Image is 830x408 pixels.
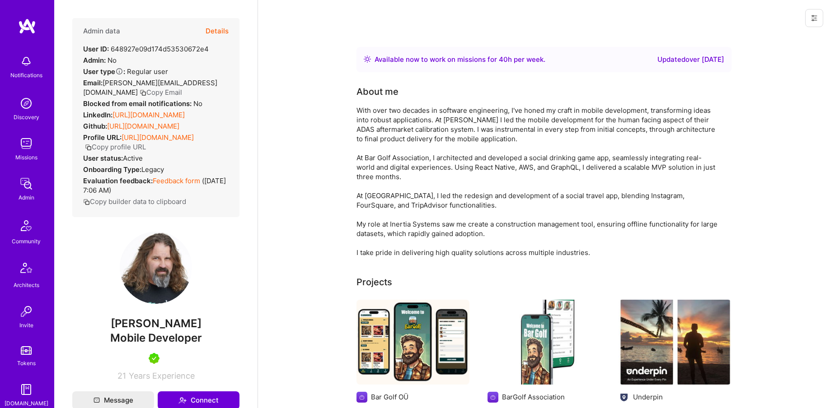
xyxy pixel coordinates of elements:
[83,111,113,119] strong: LinkedIn:
[356,392,367,403] img: Company logo
[178,396,187,404] i: icon Connect
[83,99,193,108] strong: Blocked from email notifications:
[371,392,408,402] div: Bar Golf OÜ
[502,392,565,402] div: BarGolf Association
[17,52,35,70] img: bell
[153,176,200,185] a: Feedback form
[83,122,107,130] strong: Github:
[83,79,217,97] span: [PERSON_NAME][EMAIL_ADDRESS][DOMAIN_NAME]
[15,153,38,162] div: Missions
[18,18,36,34] img: logo
[149,353,159,364] img: A.Teamer in Residence
[83,165,141,174] strong: Onboarding Type:
[17,302,35,320] img: Invite
[17,134,35,153] img: teamwork
[14,280,39,290] div: Architects
[356,85,399,98] div: About me
[83,199,90,205] i: icon Copy
[107,122,179,130] a: [URL][DOMAIN_NAME]
[141,165,164,174] span: legacy
[488,300,600,385] img: BarGolf mobile app.
[83,56,106,65] strong: Admin:
[356,106,718,257] div: With over two decades in software engineering, I've honed my craft in mobile development, transfo...
[5,399,48,408] div: [DOMAIN_NAME]
[140,89,146,96] i: icon Copy
[17,94,35,112] img: discovery
[10,70,42,80] div: Notifications
[83,176,229,195] div: ( [DATE] 7:06 AM )
[619,300,732,385] img: Underpin
[21,346,32,355] img: tokens
[19,320,33,330] div: Invite
[657,54,724,65] div: Updated over [DATE]
[15,215,37,236] img: Community
[94,397,100,403] i: icon Mail
[488,392,498,403] img: Company logo
[83,44,209,54] div: 648927e09d174d53530672e4
[113,111,185,119] a: [URL][DOMAIN_NAME]
[83,67,125,76] strong: User type :
[83,27,120,35] h4: Admin data
[83,79,103,87] strong: Email:
[115,67,123,75] i: Help
[122,133,194,142] a: [URL][DOMAIN_NAME]
[129,371,195,380] span: Years Experience
[15,259,37,280] img: Architects
[83,67,168,76] div: Regular user
[120,232,192,304] img: User Avatar
[117,371,126,380] span: 21
[83,154,123,162] strong: User status:
[633,392,663,402] div: Underpin
[140,88,182,97] button: Copy Email
[83,99,202,108] div: No
[356,300,469,385] img: Bar Golf
[17,358,36,368] div: Tokens
[17,175,35,193] img: admin teamwork
[83,56,117,65] div: No
[83,176,153,185] strong: Evaluation feedback:
[83,197,186,206] button: Copy builder data to clipboard
[110,331,202,344] span: Mobile Developer
[12,236,41,246] div: Community
[499,55,508,64] span: 40
[123,154,143,162] span: Active
[619,392,629,403] img: Company logo
[83,133,122,142] strong: Profile URL:
[85,142,146,152] button: Copy profile URL
[206,18,229,44] button: Details
[364,56,371,63] img: Availability
[85,144,92,151] i: icon Copy
[17,380,35,399] img: guide book
[83,45,109,53] strong: User ID:
[19,193,34,202] div: Admin
[72,317,239,330] span: [PERSON_NAME]
[14,112,39,122] div: Discovery
[356,275,392,289] div: Projects
[375,54,545,65] div: Available now to work on missions for h per week .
